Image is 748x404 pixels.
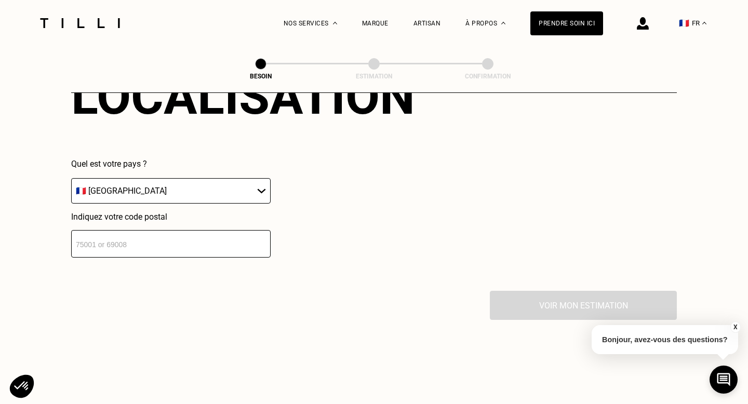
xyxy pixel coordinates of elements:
img: Menu déroulant [333,22,337,24]
input: 75001 or 69008 [71,230,271,258]
img: menu déroulant [702,22,706,24]
a: Artisan [413,20,441,27]
span: 🇫🇷 [679,18,689,28]
p: Indiquez votre code postal [71,212,271,222]
button: X [730,321,740,333]
p: Bonjour, avez-vous des questions? [592,325,738,354]
div: Besoin [209,73,313,80]
a: Marque [362,20,389,27]
a: Prendre soin ici [530,11,603,35]
div: Estimation [322,73,426,80]
div: Confirmation [436,73,540,80]
img: Menu déroulant à propos [501,22,505,24]
img: Logo du service de couturière Tilli [36,18,124,28]
div: Localisation [71,68,415,126]
img: icône connexion [637,17,649,30]
p: Quel est votre pays ? [71,159,271,169]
